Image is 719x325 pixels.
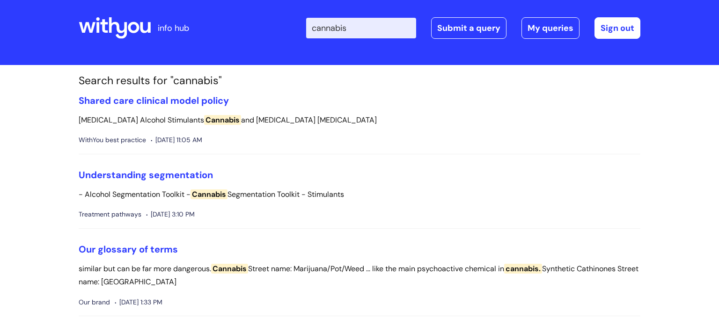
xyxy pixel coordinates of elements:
a: Sign out [594,17,640,39]
span: WithYou best practice [79,134,146,146]
h1: Search results for "cannabis" [79,74,640,87]
span: Treatment pathways [79,209,141,220]
a: My queries [521,17,580,39]
p: [MEDICAL_DATA] Alcohol Stimulants and [MEDICAL_DATA] [MEDICAL_DATA] [79,114,640,127]
span: [DATE] 1:33 PM [115,296,162,308]
a: Our glossary of terms [79,243,178,255]
span: [DATE] 3:10 PM [146,209,195,220]
span: [DATE] 11:05 AM [151,134,202,146]
input: Search [306,18,416,38]
a: Submit a query [431,17,506,39]
span: Cannabis [204,115,241,125]
div: | - [306,17,640,39]
p: - Alcohol Segmentation Toolkit - Segmentation Toolkit - Stimulants [79,188,640,202]
p: similar but can be far more dangerous. Street name: Marijuana/Pot/Weed ... like the main psychoac... [79,262,640,289]
span: Cannabis [191,189,227,199]
p: info hub [158,21,189,36]
a: Understanding segmentation [79,169,213,181]
span: Cannabis [211,264,248,274]
a: Shared care clinical model policy [79,94,229,107]
span: cannabis. [504,264,542,274]
span: Our brand [79,296,110,308]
